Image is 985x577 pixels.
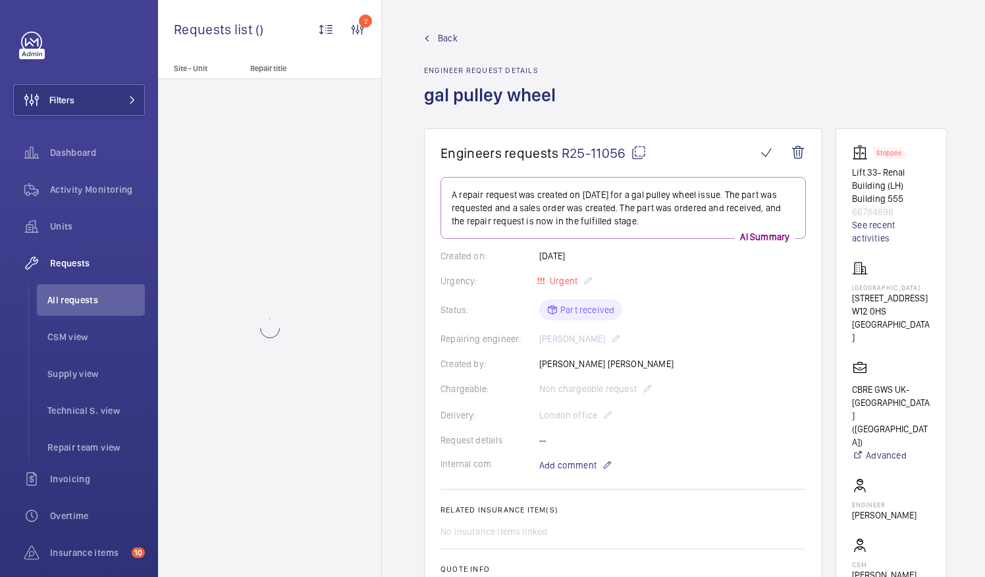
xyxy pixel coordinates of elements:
[440,564,806,574] h2: Quote info
[50,546,126,559] span: Insurance items
[424,66,564,75] h2: Engineer request details
[852,145,873,161] img: elevator.svg
[852,166,930,205] p: Lift 33- Renal Building (LH) Building 555
[174,21,255,38] span: Requests list
[47,367,145,380] span: Supply view
[132,547,145,558] span: 10
[47,441,145,454] span: Repair team view
[50,472,145,486] span: Invoicing
[49,93,74,107] span: Filters
[852,501,917,509] p: Engineer
[50,220,145,233] span: Units
[47,293,145,307] span: All requests
[852,509,917,522] p: [PERSON_NAME]
[158,64,245,73] p: Site - Unit
[250,64,337,73] p: Repair title
[50,257,145,270] span: Requests
[852,383,930,449] p: CBRE GWS UK- [GEOGRAPHIC_DATA] ([GEOGRAPHIC_DATA])
[852,449,930,462] a: Advanced
[852,561,917,568] p: CSM
[13,84,145,116] button: Filters
[852,291,930,305] p: [STREET_ADDRESS]
[852,284,930,291] p: [GEOGRAPHIC_DATA]
[47,404,145,417] span: Technical S. view
[876,151,901,155] p: Stopped
[440,145,559,161] span: Engineers requests
[735,230,795,243] p: AI Summary
[562,145,647,161] span: R25-11056
[50,146,145,159] span: Dashboard
[852,305,930,344] p: W12 0HS [GEOGRAPHIC_DATA]
[852,205,930,218] p: 66784898
[424,83,564,128] h1: gal pulley wheel
[440,505,806,514] h2: Related insurance item(s)
[438,32,458,45] span: Back
[50,183,145,196] span: Activity Monitoring
[852,218,930,245] a: See recent activities
[47,330,145,343] span: CSM view
[539,459,597,472] span: Add comment
[452,188,795,228] p: A repair request was created on [DATE] for a gal pulley wheel issue. The part was requested and a...
[50,509,145,522] span: Overtime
